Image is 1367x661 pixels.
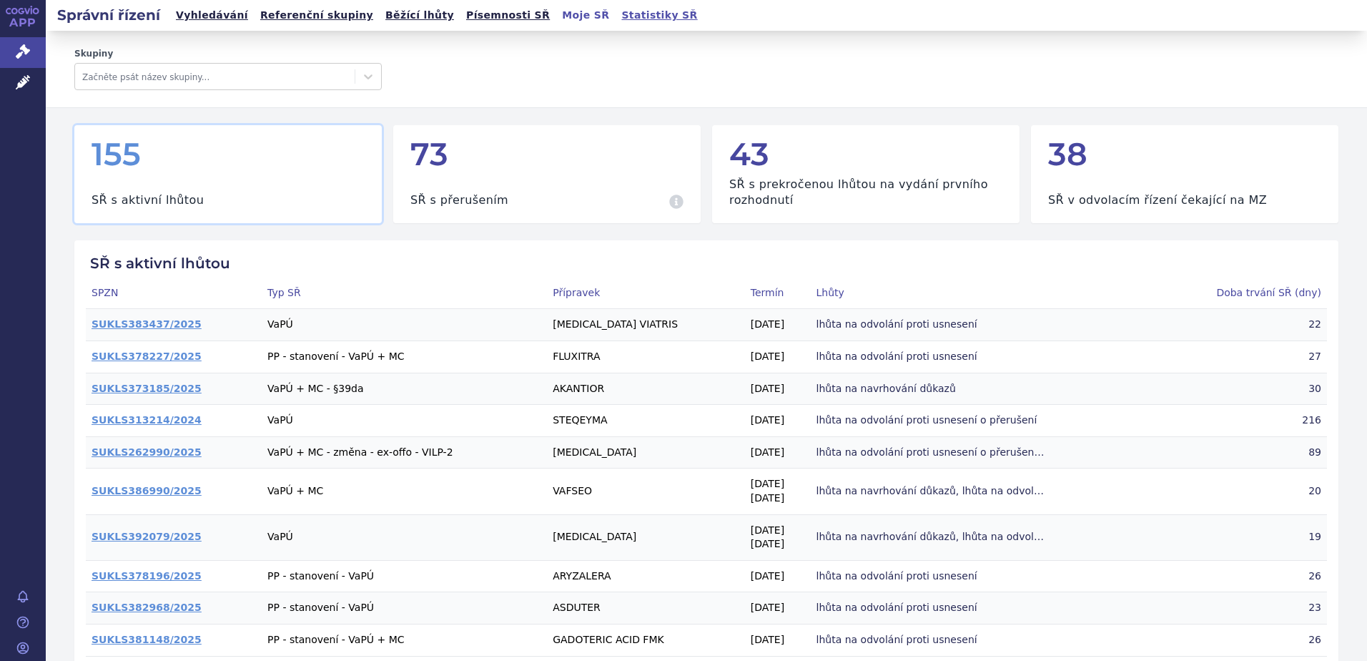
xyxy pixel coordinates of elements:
th: 216 [1158,405,1327,437]
a: Běžící lhůty [381,6,458,25]
p: [DATE] [751,524,805,538]
td: PP - stanovení - VaPÚ + MC [262,341,547,373]
p: GADOTERIC ACID FMK [553,633,739,647]
h3: SŘ v odvolacím řízení čekající na MZ [1048,192,1267,208]
p: ARYZALERA [553,569,739,584]
th: 27 [1158,341,1327,373]
a: SUKLS392079/2025 [92,531,202,542]
a: Písemnosti SŘ [462,6,554,25]
p: [DATE] [751,413,805,428]
div: Začněte psát název skupiny... [82,67,347,86]
td: VaPÚ [262,405,547,437]
p: [DATE] [751,537,805,552]
th: 30 [1158,373,1327,405]
span: lhůta na odvolání proti usnesení [816,350,1045,364]
label: Skupiny [74,48,382,60]
span: lhůta na navrhování důkazů [816,382,1045,396]
td: VaPÚ + MC [262,469,547,514]
p: [DATE] [751,569,805,584]
p: [DATE] [751,350,805,364]
p: FLUXITRA [553,350,739,364]
a: Moje SŘ [558,6,613,25]
p: AKANTIOR [553,382,739,396]
div: 155 [92,137,365,171]
span: lhůta na odvolání proti usnesení [816,318,1045,332]
span: lhůta na navrhování důkazů, lhůta na odvolání proti usnesení [816,530,1045,544]
a: SUKLS262990/2025 [92,446,202,458]
p: STEQEYMA [553,413,739,428]
h3: SŘ s aktivní lhůtou [92,192,204,208]
p: [DATE] [751,318,805,332]
div: 73 [410,137,683,171]
th: 22 [1158,309,1327,341]
p: [MEDICAL_DATA] [553,530,739,544]
td: VaPÚ [262,514,547,560]
p: [DATE] [751,382,805,396]
th: Termín [745,278,811,309]
td: VaPÚ + MC - §39da [262,373,547,405]
p: [MEDICAL_DATA] VIATRIS [553,318,739,332]
h2: Správní řízení [46,5,172,25]
th: 26 [1158,560,1327,592]
a: SUKLS373185/2025 [92,383,202,394]
a: SUKLS313214/2024 [92,414,202,426]
p: [MEDICAL_DATA] [553,446,739,460]
th: 89 [1158,436,1327,469]
p: [DATE] [751,633,805,647]
th: 20 [1158,469,1327,514]
div: 38 [1048,137,1321,171]
span: lhůta na odvolání proti usnesení [816,601,1045,615]
span: lhůta na odvolání proti usnesení [816,569,1045,584]
th: 23 [1158,592,1327,625]
a: SUKLS386990/2025 [92,485,202,496]
span: lhůta na navrhování důkazů, lhůta na odvolání proti usnesení [816,484,1045,499]
p: [DATE] [751,446,805,460]
a: SUKLS378227/2025 [92,351,202,362]
span: lhůta na odvolání proti usnesení o přerušení [816,413,1045,428]
td: VaPÚ + MC - změna - ex-offo - VILP-2 [262,436,547,469]
th: Lhůty [811,278,1159,309]
td: VaPÚ [262,309,547,341]
p: VAFSEO [553,484,739,499]
a: SUKLS381148/2025 [92,634,202,645]
p: [DATE] [751,601,805,615]
h2: SŘ s aktivní lhůtou [86,255,1327,272]
span: lhůta na odvolání proti usnesení o přerušení, SŘ přerušeno [816,446,1045,460]
a: SUKLS382968/2025 [92,602,202,613]
th: 19 [1158,514,1327,560]
td: PP - stanovení - VaPÚ [262,560,547,592]
th: Doba trvání SŘ (dny) [1158,278,1327,309]
a: SUKLS383437/2025 [92,318,202,330]
p: ASDUTER [553,601,739,615]
a: Referenční skupiny [256,6,377,25]
td: PP - stanovení - VaPÚ + MC [262,624,547,656]
div: 43 [729,137,1002,171]
td: PP - stanovení - VaPÚ [262,592,547,625]
a: Statistiky SŘ [617,6,701,25]
th: Přípravek [547,278,745,309]
th: 26 [1158,624,1327,656]
p: [DATE] [751,477,805,491]
p: [DATE] [751,491,805,506]
th: Typ SŘ [262,278,547,309]
h3: SŘ s prekročenou lhůtou na vydání prvního rozhodnutí [729,177,1002,209]
span: lhůta na odvolání proti usnesení [816,633,1045,647]
th: SPZN [86,278,262,309]
a: Vyhledávání [172,6,252,25]
a: SUKLS378196/2025 [92,570,202,582]
h3: SŘ s přerušením [410,192,508,208]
